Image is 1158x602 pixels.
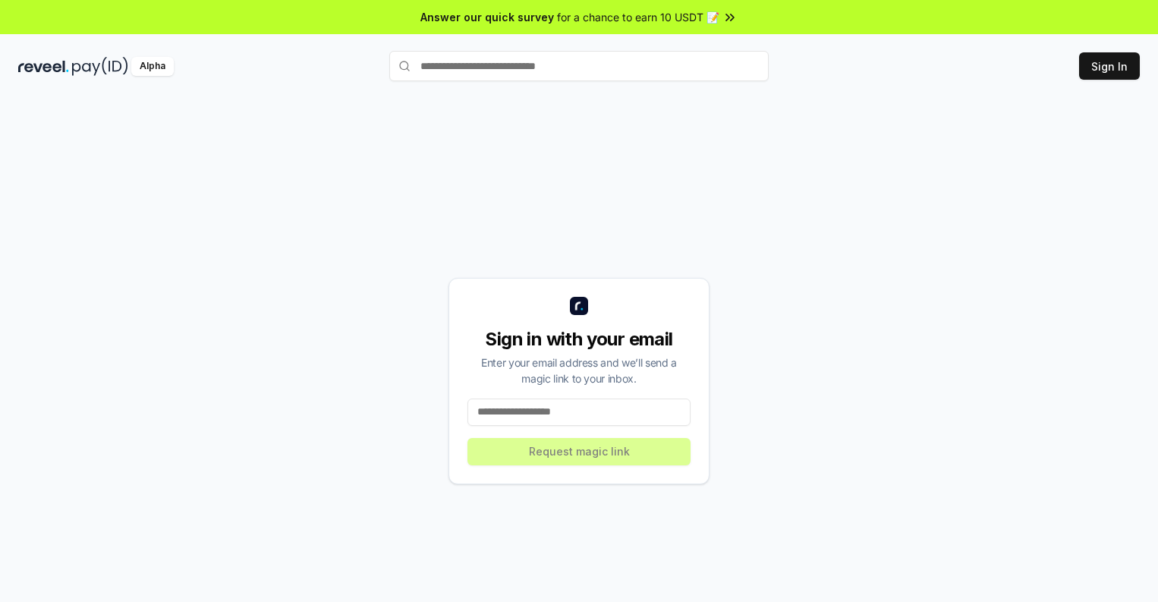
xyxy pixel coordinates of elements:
[557,9,719,25] span: for a chance to earn 10 USDT 📝
[131,57,174,76] div: Alpha
[570,297,588,315] img: logo_small
[72,57,128,76] img: pay_id
[1079,52,1140,80] button: Sign In
[467,355,691,386] div: Enter your email address and we’ll send a magic link to your inbox.
[467,327,691,351] div: Sign in with your email
[18,57,69,76] img: reveel_dark
[420,9,554,25] span: Answer our quick survey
